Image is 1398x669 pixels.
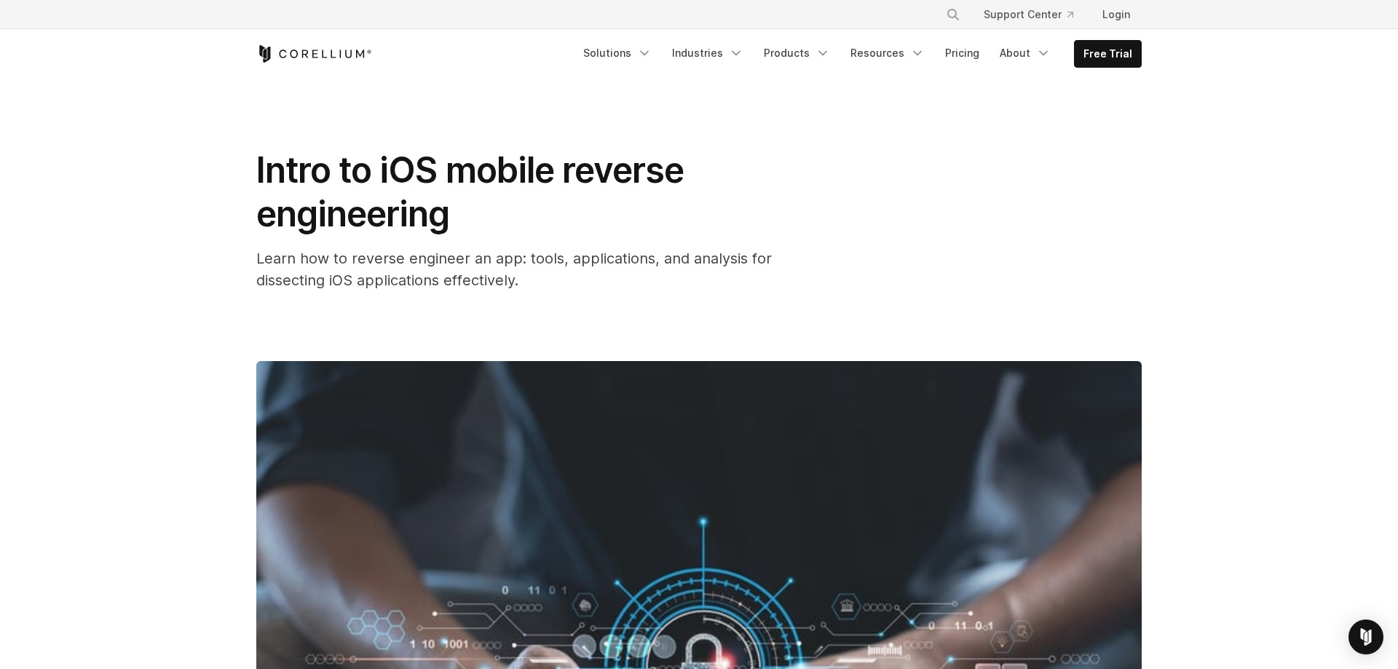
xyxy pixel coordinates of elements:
[256,45,372,63] a: Corellium Home
[1091,1,1142,28] a: Login
[574,40,660,66] a: Solutions
[972,1,1085,28] a: Support Center
[663,40,752,66] a: Industries
[928,1,1142,28] div: Navigation Menu
[991,40,1059,66] a: About
[940,1,966,28] button: Search
[936,40,988,66] a: Pricing
[842,40,933,66] a: Resources
[755,40,839,66] a: Products
[1075,41,1141,67] a: Free Trial
[574,40,1142,68] div: Navigation Menu
[256,250,772,289] span: Learn how to reverse engineer an app: tools, applications, and analysis for dissecting iOS applic...
[256,149,684,235] span: Intro to iOS mobile reverse engineering
[1348,619,1383,654] div: Open Intercom Messenger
